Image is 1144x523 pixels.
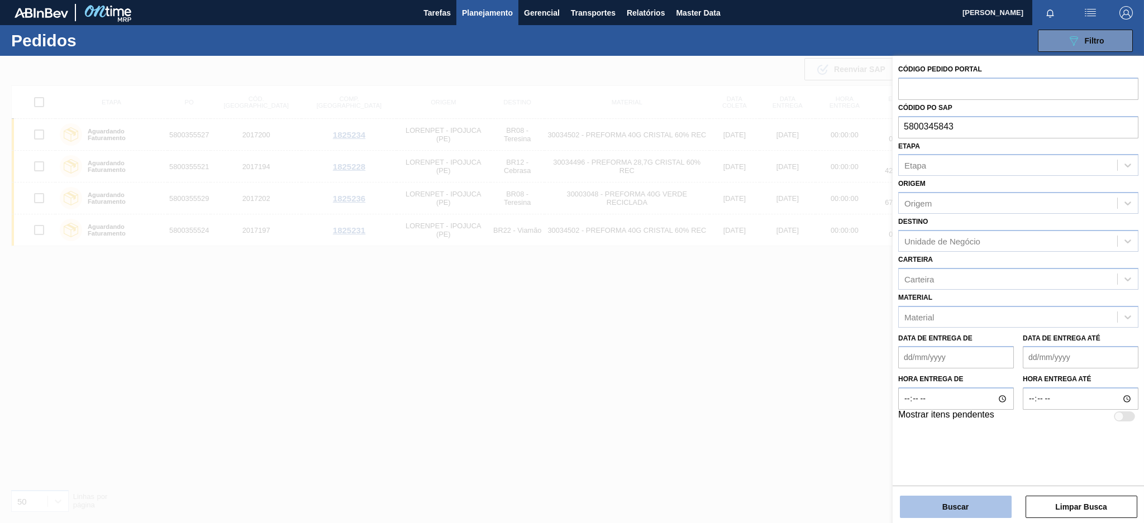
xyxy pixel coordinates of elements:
div: Unidade de Negócio [904,236,980,246]
span: Transportes [571,6,616,20]
span: Master Data [676,6,720,20]
label: Etapa [898,142,920,150]
div: Origem [904,199,932,208]
label: Data de Entrega até [1023,334,1100,342]
label: Código Pedido Portal [898,65,982,73]
button: Notificações [1032,5,1068,21]
label: Hora entrega até [1023,371,1138,387]
img: Logout [1119,6,1133,20]
span: Planejamento [462,6,513,20]
label: Data de Entrega de [898,334,973,342]
h1: Pedidos [11,34,180,47]
label: Hora entrega de [898,371,1014,387]
label: Destino [898,218,928,225]
span: Relatórios [627,6,665,20]
input: dd/mm/yyyy [898,346,1014,368]
label: Origem [898,180,926,188]
label: Material [898,294,932,301]
span: Filtro [1085,36,1104,45]
img: userActions [1084,6,1097,20]
label: Códido PO SAP [898,104,952,112]
img: TNhmsLtSVTkK8tSr43FrP2fwEKptu5GPRR3wAAAABJRU5ErkJggg== [15,8,68,18]
label: Carteira [898,256,933,263]
span: Gerencial [524,6,560,20]
span: Tarefas [423,6,451,20]
div: Carteira [904,274,934,284]
button: Filtro [1038,30,1133,52]
div: Material [904,312,934,322]
input: dd/mm/yyyy [1023,346,1138,368]
div: Etapa [904,161,926,170]
label: Mostrar itens pendentes [898,410,994,423]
